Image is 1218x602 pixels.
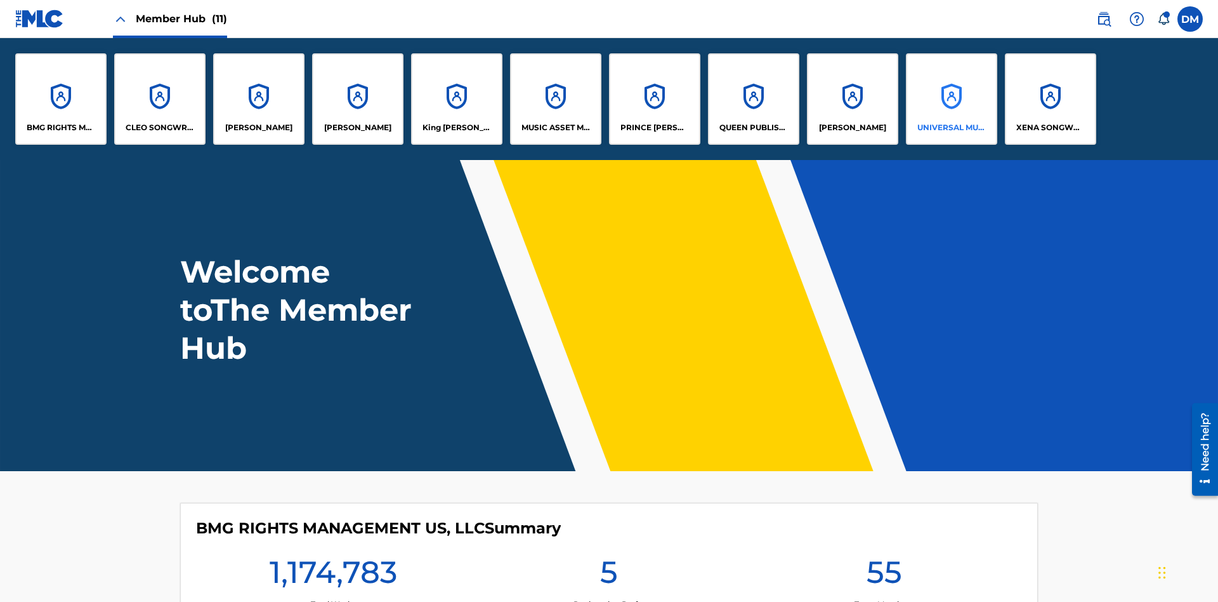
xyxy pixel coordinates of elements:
p: ELVIS COSTELLO [225,122,292,133]
h4: BMG RIGHTS MANAGEMENT US, LLC [196,519,561,538]
a: AccountsXENA SONGWRITER [1005,53,1096,145]
span: (11) [212,13,227,25]
p: XENA SONGWRITER [1016,122,1085,133]
h1: 5 [600,553,618,599]
iframe: Resource Center [1182,398,1218,502]
a: AccountsKing [PERSON_NAME] [411,53,502,145]
div: Notifications [1157,13,1170,25]
p: RONALD MCTESTERSON [819,122,886,133]
h1: Welcome to The Member Hub [180,253,417,367]
div: User Menu [1177,6,1203,32]
h1: 55 [867,553,902,599]
a: Accounts[PERSON_NAME] [312,53,403,145]
a: AccountsMUSIC ASSET MANAGEMENT (MAM) [510,53,601,145]
img: help [1129,11,1144,27]
img: search [1096,11,1111,27]
h1: 1,174,783 [270,553,397,599]
a: Public Search [1091,6,1116,32]
span: Member Hub [136,11,227,26]
p: King McTesterson [422,122,492,133]
p: CLEO SONGWRITER [126,122,195,133]
a: AccountsCLEO SONGWRITER [114,53,206,145]
img: Close [113,11,128,27]
div: Help [1124,6,1149,32]
p: BMG RIGHTS MANAGEMENT US, LLC [27,122,96,133]
p: EYAMA MCSINGER [324,122,391,133]
img: MLC Logo [15,10,64,28]
a: AccountsBMG RIGHTS MANAGEMENT US, LLC [15,53,107,145]
iframe: Chat Widget [1155,541,1218,602]
p: PRINCE MCTESTERSON [620,122,690,133]
p: QUEEN PUBLISHA [719,122,789,133]
a: AccountsQUEEN PUBLISHA [708,53,799,145]
a: Accounts[PERSON_NAME] [807,53,898,145]
p: UNIVERSAL MUSIC PUB GROUP [917,122,986,133]
a: AccountsPRINCE [PERSON_NAME] [609,53,700,145]
a: Accounts[PERSON_NAME] [213,53,304,145]
div: Drag [1158,554,1166,592]
p: MUSIC ASSET MANAGEMENT (MAM) [521,122,591,133]
a: AccountsUNIVERSAL MUSIC PUB GROUP [906,53,997,145]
